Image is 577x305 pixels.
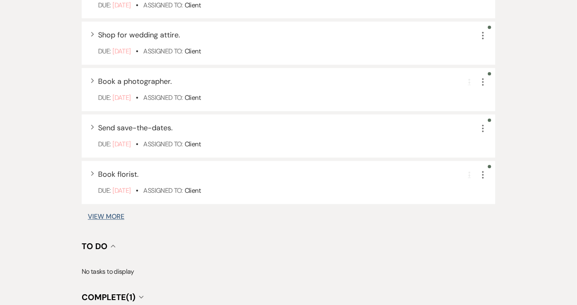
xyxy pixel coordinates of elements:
[98,140,110,149] span: Due:
[144,1,183,9] span: Assigned To:
[112,1,131,9] span: [DATE]
[185,140,201,149] span: Client
[98,78,172,85] button: Book a photographer.
[136,140,138,149] b: •
[82,241,108,252] span: To Do
[98,1,110,9] span: Due:
[112,140,131,149] span: [DATE]
[98,94,110,102] span: Due:
[112,187,131,195] span: [DATE]
[82,293,144,302] button: Complete(1)
[136,47,138,56] b: •
[185,47,201,56] span: Client
[98,187,110,195] span: Due:
[144,140,183,149] span: Assigned To:
[98,125,173,132] button: Send save-the-dates.
[185,187,201,195] span: Client
[82,267,495,277] p: No tasks to display
[185,1,201,9] span: Client
[98,123,173,133] span: Send save-the-dates.
[88,214,124,220] button: View More
[112,94,131,102] span: [DATE]
[82,292,135,303] span: Complete (1)
[82,243,116,251] button: To Do
[185,94,201,102] span: Client
[136,187,138,195] b: •
[98,32,180,39] button: Shop for wedding attire.
[98,47,110,56] span: Due:
[144,187,183,195] span: Assigned To:
[98,77,172,87] span: Book a photographer.
[112,47,131,56] span: [DATE]
[98,171,139,178] button: Book florist.
[144,47,183,56] span: Assigned To:
[144,94,183,102] span: Assigned To:
[136,94,138,102] b: •
[98,170,139,180] span: Book florist.
[98,30,180,40] span: Shop for wedding attire.
[136,1,138,9] b: •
